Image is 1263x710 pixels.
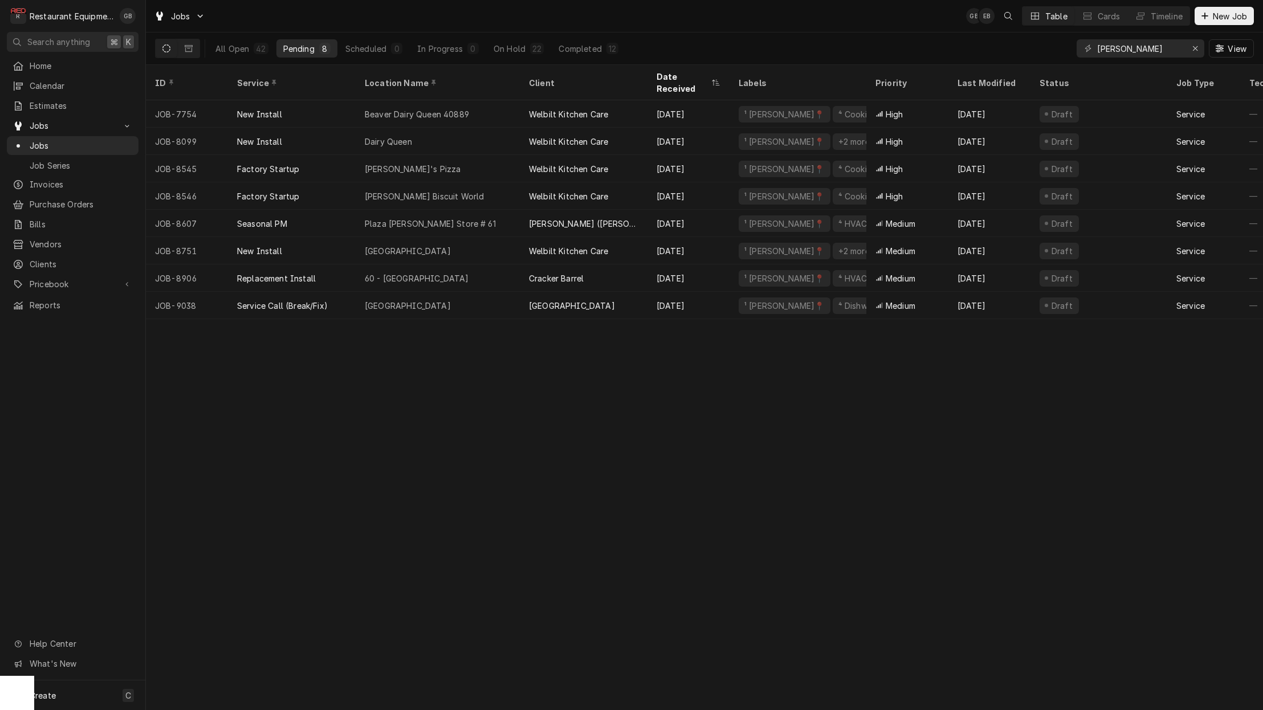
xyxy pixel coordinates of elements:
[30,60,133,72] span: Home
[529,245,608,257] div: Welbilt Kitchen Care
[215,43,249,55] div: All Open
[146,210,228,237] div: JOB-8607
[529,300,615,312] div: [GEOGRAPHIC_DATA]
[146,155,228,182] div: JOB-8545
[30,238,133,250] span: Vendors
[365,108,469,120] div: Beaver Dairy Queen 40889
[237,245,282,257] div: New Install
[7,96,138,115] a: Estimates
[948,128,1030,155] div: [DATE]
[30,120,116,132] span: Jobs
[7,175,138,194] a: Invoices
[647,100,730,128] div: [DATE]
[948,182,1030,210] div: [DATE]
[647,264,730,292] div: [DATE]
[743,245,826,257] div: ¹ [PERSON_NAME]📍
[999,7,1017,25] button: Open search
[1097,39,1183,58] input: Keyword search
[1040,77,1156,89] div: Status
[966,8,982,24] div: Gary Beaver's Avatar
[743,190,826,202] div: ¹ [PERSON_NAME]📍
[30,258,133,270] span: Clients
[647,237,730,264] div: [DATE]
[837,136,871,148] div: +2 more
[529,190,608,202] div: Welbilt Kitchen Care
[948,155,1030,182] div: [DATE]
[1195,7,1254,25] button: New Job
[237,108,282,120] div: New Install
[837,272,881,284] div: ⁴ HVAC 🌡️
[1050,300,1074,312] div: Draft
[365,245,451,257] div: [GEOGRAPHIC_DATA]
[875,77,937,89] div: Priority
[1176,136,1205,148] div: Service
[657,71,709,95] div: Date Received
[529,108,608,120] div: Welbilt Kitchen Care
[7,76,138,95] a: Calendar
[30,691,56,700] span: Create
[237,163,299,175] div: Factory Startup
[886,108,903,120] span: High
[30,140,133,152] span: Jobs
[966,8,982,24] div: GB
[237,300,328,312] div: Service Call (Break/Fix)
[10,8,26,24] div: Restaurant Equipment Diagnostics's Avatar
[1176,218,1205,230] div: Service
[30,218,133,230] span: Bills
[365,272,469,284] div: 60 - [GEOGRAPHIC_DATA]
[837,108,890,120] div: ⁴ Cooking 🔥
[27,36,90,48] span: Search anything
[7,195,138,214] a: Purchase Orders
[886,272,915,284] span: Medium
[979,8,995,24] div: EB
[146,100,228,128] div: JOB-7754
[7,235,138,254] a: Vendors
[149,7,210,26] a: Go to Jobs
[1176,108,1205,120] div: Service
[1176,245,1205,257] div: Service
[1050,136,1074,148] div: Draft
[30,10,113,22] div: Restaurant Equipment Diagnostics
[743,136,826,148] div: ¹ [PERSON_NAME]📍
[647,155,730,182] div: [DATE]
[886,245,915,257] span: Medium
[155,77,217,89] div: ID
[529,163,608,175] div: Welbilt Kitchen Care
[393,43,400,55] div: 0
[739,77,857,89] div: Labels
[365,163,461,175] div: [PERSON_NAME]'s Pizza
[837,163,890,175] div: ⁴ Cooking 🔥
[1050,245,1074,257] div: Draft
[609,43,616,55] div: 12
[126,36,131,48] span: K
[1176,163,1205,175] div: Service
[837,245,871,257] div: +2 more
[30,198,133,210] span: Purchase Orders
[30,299,133,311] span: Reports
[7,296,138,315] a: Reports
[1151,10,1183,22] div: Timeline
[1211,10,1249,22] span: New Job
[886,136,903,148] span: High
[7,634,138,653] a: Go to Help Center
[365,300,451,312] div: [GEOGRAPHIC_DATA]
[365,77,508,89] div: Location Name
[365,218,496,230] div: Plaza [PERSON_NAME] Store # 61
[171,10,190,22] span: Jobs
[365,136,412,148] div: Dairy Queen
[529,218,638,230] div: [PERSON_NAME] ([PERSON_NAME])
[1050,190,1074,202] div: Draft
[146,128,228,155] div: JOB-8099
[1050,272,1074,284] div: Draft
[7,116,138,135] a: Go to Jobs
[647,182,730,210] div: [DATE]
[146,264,228,292] div: JOB-8906
[886,218,915,230] span: Medium
[120,8,136,24] div: Gary Beaver's Avatar
[1176,77,1231,89] div: Job Type
[743,272,826,284] div: ¹ [PERSON_NAME]📍
[146,237,228,264] div: JOB-8751
[948,237,1030,264] div: [DATE]
[1176,300,1205,312] div: Service
[1050,163,1074,175] div: Draft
